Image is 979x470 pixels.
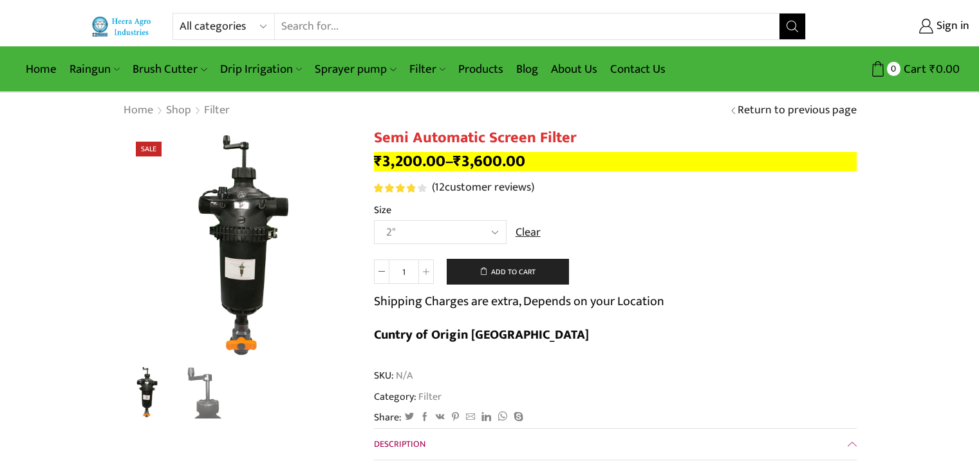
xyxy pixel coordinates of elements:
bdi: 3,600.00 [453,148,525,174]
a: Return to previous page [738,102,857,119]
span: SKU: [374,368,857,383]
a: Sprayer pump [308,54,402,84]
a: Raingun [63,54,126,84]
a: Home [19,54,63,84]
label: Size [374,203,391,218]
a: 2 [179,367,232,420]
a: Filter [416,388,442,405]
span: ₹ [453,148,462,174]
span: Category: [374,390,442,404]
div: 1 / 2 [123,129,355,361]
a: (12customer reviews) [432,180,534,196]
a: Filter [203,102,230,119]
nav: Breadcrumb [123,102,230,119]
a: Home [123,102,154,119]
span: ₹ [374,148,382,174]
a: Brush Cutter [126,54,213,84]
span: 12 [434,178,445,197]
img: Semi Automatic Screen Filter [120,365,173,418]
input: Search for... [275,14,780,39]
button: Search button [779,14,805,39]
a: Sign in [825,15,969,38]
div: Rated 3.92 out of 5 [374,183,426,193]
span: 12 [374,183,429,193]
img: Semi Automatic Screen Filter [123,129,355,361]
span: Rated out of 5 based on customer ratings [374,183,415,193]
a: Blog [510,54,545,84]
span: N/A [394,368,413,383]
li: 2 / 2 [179,367,232,418]
p: – [374,152,857,171]
bdi: 3,200.00 [374,148,445,174]
a: Description [374,429,857,460]
h1: Semi Automatic Screen Filter [374,129,857,147]
bdi: 0.00 [929,59,960,79]
span: 0 [887,62,900,75]
span: Sale [136,142,162,156]
li: 1 / 2 [120,367,173,418]
a: About Us [545,54,604,84]
a: Products [452,54,510,84]
span: ₹ [929,59,936,79]
span: Description [374,437,425,451]
a: 0 Cart ₹0.00 [819,57,960,81]
a: Drip Irrigation [214,54,308,84]
a: Contact Us [604,54,672,84]
p: Shipping Charges are extra, Depends on your Location [374,291,664,312]
span: Share: [374,410,402,425]
span: Cart [900,61,926,78]
span: Sign in [933,18,969,35]
input: Product quantity [389,259,418,284]
a: Filter [403,54,452,84]
a: Clear options [516,225,541,241]
b: Cuntry of Origin [GEOGRAPHIC_DATA] [374,324,589,346]
button: Add to cart [447,259,569,285]
a: Shop [165,102,192,119]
